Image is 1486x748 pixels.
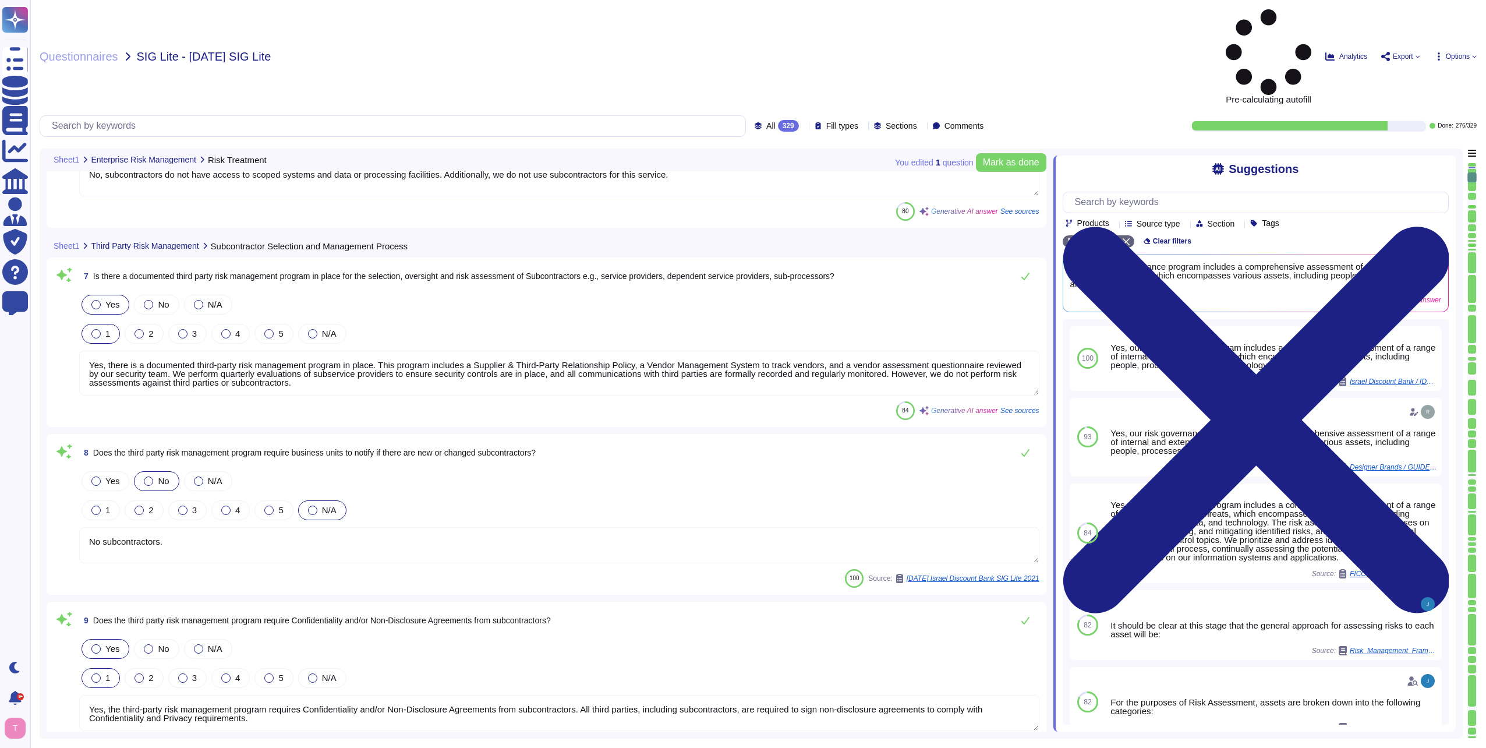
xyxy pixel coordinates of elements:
[235,673,240,683] span: 4
[1421,405,1435,419] img: user
[211,242,408,250] span: Subcontractor Selection and Management Process
[322,673,337,683] span: N/A
[192,673,197,683] span: 3
[235,505,240,515] span: 4
[1393,53,1413,60] span: Export
[54,156,79,164] span: Sheet1
[148,505,153,515] span: 2
[895,158,973,167] span: You edited question
[46,116,745,136] input: Search by keywords
[1226,9,1311,104] span: Pre-calculating autofill
[322,505,337,515] span: N/A
[1084,698,1091,705] span: 82
[40,51,118,62] span: Questionnaires
[91,242,199,250] span: Third Party Risk Management
[1456,123,1477,129] span: 276 / 329
[1000,208,1039,215] span: See sources
[93,448,536,457] span: Does the third party risk management program require business units to notify if there are new or...
[79,527,1039,563] textarea: No subcontractors.
[1000,407,1039,414] span: See sources
[17,693,24,700] div: 9+
[1446,53,1470,60] span: Options
[1312,723,1437,732] span: Source:
[931,208,998,215] span: Generative AI answer
[93,616,551,625] span: Does the third party risk management program require Confidentiality and/or Non-Disclosure Agreem...
[1082,355,1094,362] span: 100
[1339,53,1367,60] span: Analytics
[208,299,222,309] span: N/A
[79,351,1039,396] textarea: Yes, there is a documented third-party risk management program in place. This program includes a ...
[79,160,1039,196] textarea: No, subcontractors do not have access to scoped systems and data or processing facilities. Additi...
[778,120,799,132] div: 329
[278,505,283,515] span: 5
[105,476,119,486] span: Yes
[1438,123,1453,129] span: Done:
[1084,433,1091,440] span: 93
[105,644,119,654] span: Yes
[1325,52,1367,61] button: Analytics
[931,407,998,414] span: Generative AI answer
[91,156,196,164] span: Enterprise Risk Management
[766,122,776,130] span: All
[79,616,89,624] span: 9
[976,153,1046,172] button: Mark as done
[148,329,153,338] span: 2
[886,122,917,130] span: Sections
[105,299,119,309] span: Yes
[1084,530,1091,537] span: 84
[148,673,153,683] span: 2
[902,208,908,214] span: 80
[1421,674,1435,688] img: user
[93,271,834,281] span: Is there a documented third party risk management program in place for the selection, oversight a...
[850,575,859,581] span: 100
[79,449,89,457] span: 8
[79,695,1039,731] textarea: Yes, the third-party risk management program requires Confidentiality and/or Non-Disclosure Agree...
[105,329,110,338] span: 1
[278,673,283,683] span: 5
[936,158,940,167] b: 1
[192,505,197,515] span: 3
[192,329,197,338] span: 3
[208,156,267,164] span: Risk Treatment
[208,644,222,654] span: N/A
[1350,724,1437,731] span: Risk_Management_Framework.pdf
[235,329,240,338] span: 4
[1421,597,1435,611] img: user
[79,272,89,280] span: 7
[158,476,169,486] span: No
[137,51,271,62] span: SIG Lite - [DATE] SIG Lite
[2,715,34,741] button: user
[158,299,169,309] span: No
[54,242,79,250] span: Sheet1
[983,158,1039,167] span: Mark as done
[826,122,858,130] span: Fill types
[907,575,1039,582] span: [DATE] Israel Discount Bank SIG Lite 2021
[208,476,222,486] span: N/A
[1110,698,1437,715] div: For the purposes of Risk Assessment, assets are broken down into the following categories:
[868,574,1039,583] span: Source:
[158,644,169,654] span: No
[322,329,337,338] span: N/A
[1084,622,1091,629] span: 82
[105,505,110,515] span: 1
[278,329,283,338] span: 5
[105,673,110,683] span: 1
[5,718,26,739] img: user
[1069,192,1448,213] input: Search by keywords
[902,407,908,414] span: 84
[944,122,984,130] span: Comments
